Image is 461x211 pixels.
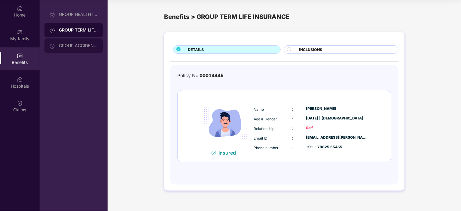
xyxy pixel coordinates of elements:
[306,135,368,140] div: [EMAIL_ADDRESS][PERSON_NAME][DOMAIN_NAME]
[292,126,293,131] span: :
[59,43,98,48] div: GROUP ACCIDENTAL INSURANCE
[212,151,216,155] img: svg+xml;base64,PHN2ZyB4bWxucz0iaHR0cDovL3d3dy53My5vcmcvMjAwMC9zdmciIHdpZHRoPSIxNiIgaGVpZ2h0PSIxNi...
[254,146,279,150] span: Phone number
[306,116,368,121] div: [DATE] | [DEMOGRAPHIC_DATA]
[17,100,23,106] img: svg+xml;base64,PHN2ZyBpZD0iQ2xhaW0iIHhtbG5zPSJodHRwOi8vd3d3LnczLm9yZy8yMDAwL3N2ZyIgd2lkdGg9IjIwIi...
[292,145,293,150] span: :
[17,53,23,59] img: svg+xml;base64,PHN2ZyBpZD0iQmVuZWZpdHMiIHhtbG5zPSJodHRwOi8vd3d3LnczLm9yZy8yMDAwL3N2ZyIgd2lkdGg9Ij...
[292,135,293,140] span: :
[17,5,23,11] img: svg+xml;base64,PHN2ZyBpZD0iSG9tZSIgeG1sbnM9Imh0dHA6Ly93d3cudzMub3JnLzIwMDAvc3ZnIiB3aWR0aD0iMjAiIG...
[292,116,293,121] span: :
[254,126,274,131] span: Relationship
[49,43,55,49] img: svg+xml;base64,PHN2ZyB3aWR0aD0iMjAiIGhlaWdodD0iMjAiIHZpZXdCb3g9IjAgMCAyMCAyMCIgZmlsbD0ibm9uZSIgeG...
[49,27,55,33] img: svg+xml;base64,PHN2ZyB3aWR0aD0iMjAiIGhlaWdodD0iMjAiIHZpZXdCb3g9IjAgMCAyMCAyMCIgZmlsbD0ibm9uZSIgeG...
[49,12,55,18] img: svg+xml;base64,PHN2ZyB3aWR0aD0iMjAiIGhlaWdodD0iMjAiIHZpZXdCb3g9IjAgMCAyMCAyMCIgZmlsbD0ibm9uZSIgeG...
[306,144,368,150] div: +91 - 79825 55455
[199,96,252,149] img: icon
[17,29,23,35] img: svg+xml;base64,PHN2ZyB3aWR0aD0iMjAiIGhlaWdodD0iMjAiIHZpZXdCb3g9IjAgMCAyMCAyMCIgZmlsbD0ibm9uZSIgeG...
[188,47,204,53] span: DETAILS
[17,77,23,83] img: svg+xml;base64,PHN2ZyBpZD0iSG9zcGl0YWxzIiB4bWxucz0iaHR0cDovL3d3dy53My5vcmcvMjAwMC9zdmciIHdpZHRoPS...
[254,107,264,112] span: Name
[59,27,98,33] div: GROUP TERM LIFE INSURANCE
[254,136,267,140] span: Email ID
[292,107,293,112] span: :
[164,12,405,22] div: Benefits > GROUP TERM LIFE INSURANCE
[306,125,368,131] div: Self
[200,73,224,78] span: 00014445
[254,117,277,121] span: Age & Gender
[306,106,368,112] div: [PERSON_NAME]
[177,72,224,79] div: Policy No:
[59,12,98,17] div: GROUP HEALTH INSURANCE
[218,150,240,156] div: Insured
[299,47,322,53] span: INCLUSIONS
